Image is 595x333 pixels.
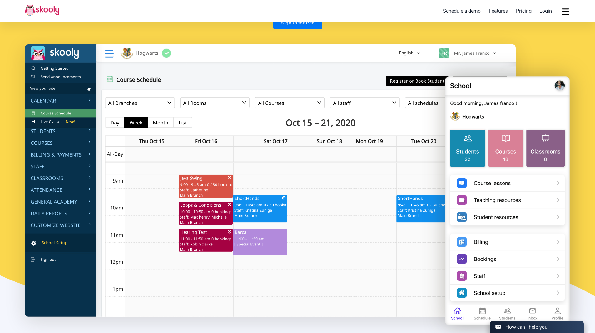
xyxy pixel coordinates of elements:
[273,16,322,29] a: Signup for free
[445,74,570,327] img: Meet the #1 Software to register classes - Mobile
[485,6,512,16] a: Features
[25,44,516,317] img: Meet the #1 Software to register classes - Desktop
[512,6,536,16] a: Pricing
[516,8,532,14] span: Pricing
[439,6,485,16] a: Schedule a demo
[535,6,556,16] a: Login
[539,8,552,14] span: Login
[25,4,59,16] img: Skooly
[561,4,570,19] button: dropdown menu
